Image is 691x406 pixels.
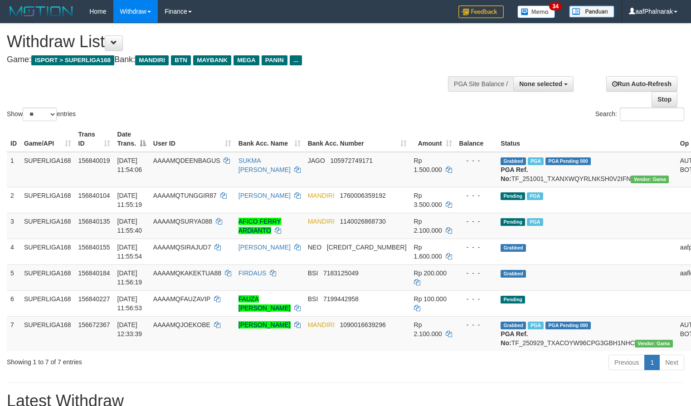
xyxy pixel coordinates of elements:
[238,157,291,173] a: SUKMA [PERSON_NAME]
[114,126,150,152] th: Date Trans.: activate to sort column descending
[238,244,291,251] a: [PERSON_NAME]
[193,55,231,65] span: MAYBANK
[501,270,526,278] span: Grabbed
[7,5,76,18] img: MOTION_logo.png
[659,355,684,370] a: Next
[340,321,386,328] span: Copy 1090016639296 to clipboard
[308,244,321,251] span: NEO
[20,187,75,213] td: SUPERLIGA168
[78,295,110,303] span: 156840227
[117,218,142,234] span: [DATE] 11:55:40
[569,5,614,18] img: panduan.png
[78,244,110,251] span: 156840155
[238,192,291,199] a: [PERSON_NAME]
[7,187,20,213] td: 2
[501,244,526,252] span: Grabbed
[501,330,528,347] b: PGA Ref. No:
[331,157,373,164] span: Copy 105972749171 to clipboard
[459,243,494,252] div: - - -
[117,321,142,338] span: [DATE] 12:33:39
[7,239,20,264] td: 4
[171,55,191,65] span: BTN
[448,76,513,92] div: PGA Site Balance /
[456,126,497,152] th: Balance
[308,269,318,277] span: BSI
[78,218,110,225] span: 156840135
[527,218,543,226] span: Marked by aafsoycanthlai
[459,320,494,329] div: - - -
[545,322,591,329] span: PGA Pending
[414,244,442,260] span: Rp 1.600.000
[327,244,407,251] span: Copy 5859459293703475 to clipboard
[527,192,543,200] span: Marked by aafsoycanthlai
[135,55,169,65] span: MANDIRI
[235,126,304,152] th: Bank Acc. Name: activate to sort column ascending
[513,76,574,92] button: None selected
[7,316,20,351] td: 7
[7,152,20,187] td: 1
[414,269,447,277] span: Rp 200.000
[459,294,494,303] div: - - -
[459,191,494,200] div: - - -
[528,157,544,165] span: Marked by aafsoycanthlai
[153,218,212,225] span: AAAAMQSURYA088
[308,295,318,303] span: BSI
[23,108,57,121] select: Showentries
[501,296,525,303] span: Pending
[7,108,76,121] label: Show entries
[459,156,494,165] div: - - -
[635,340,673,347] span: Vendor URL: https://trx31.1velocity.biz
[78,192,110,199] span: 156840104
[153,244,211,251] span: AAAAMQSIRAJUD7
[519,80,562,88] span: None selected
[459,269,494,278] div: - - -
[20,239,75,264] td: SUPERLIGA168
[20,126,75,152] th: Game/API: activate to sort column ascending
[458,5,504,18] img: Feedback.jpg
[78,321,110,328] span: 156672367
[117,269,142,286] span: [DATE] 11:56:19
[414,321,442,338] span: Rp 2.100.000
[7,33,452,51] h1: Withdraw List
[644,355,660,370] a: 1
[340,192,386,199] span: Copy 1760006359192 to clipboard
[497,152,676,187] td: TF_251001_TXANXWQYRLNKSH0V2IFN
[308,321,335,328] span: MANDIRI
[78,269,110,277] span: 156840184
[153,321,210,328] span: AAAAMQJOEKOBE
[497,126,676,152] th: Status
[20,213,75,239] td: SUPERLIGA168
[117,192,142,208] span: [DATE] 11:55:19
[20,152,75,187] td: SUPERLIGA168
[414,157,442,173] span: Rp 1.500.000
[117,244,142,260] span: [DATE] 11:55:54
[501,157,526,165] span: Grabbed
[414,192,442,208] span: Rp 3.500.000
[234,55,259,65] span: MEGA
[608,355,645,370] a: Previous
[75,126,114,152] th: Trans ID: activate to sort column ascending
[545,157,591,165] span: PGA Pending
[308,218,335,225] span: MANDIRI
[414,218,442,234] span: Rp 2.100.000
[501,322,526,329] span: Grabbed
[7,55,452,64] h4: Game: Bank:
[459,217,494,226] div: - - -
[308,192,335,199] span: MANDIRI
[7,354,281,367] div: Showing 1 to 7 of 7 entries
[304,126,410,152] th: Bank Acc. Number: activate to sort column ascending
[323,269,359,277] span: Copy 7183125049 to clipboard
[117,295,142,312] span: [DATE] 11:56:53
[501,192,525,200] span: Pending
[308,157,325,164] span: JAGO
[517,5,555,18] img: Button%20Memo.svg
[652,92,677,107] a: Stop
[414,295,447,303] span: Rp 100.000
[31,55,114,65] span: ISPORT > SUPERLIGA168
[20,290,75,316] td: SUPERLIGA168
[340,218,386,225] span: Copy 1140026868730 to clipboard
[410,126,456,152] th: Amount: activate to sort column ascending
[323,295,359,303] span: Copy 7199442958 to clipboard
[262,55,287,65] span: PANIN
[238,269,266,277] a: FIRDAUS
